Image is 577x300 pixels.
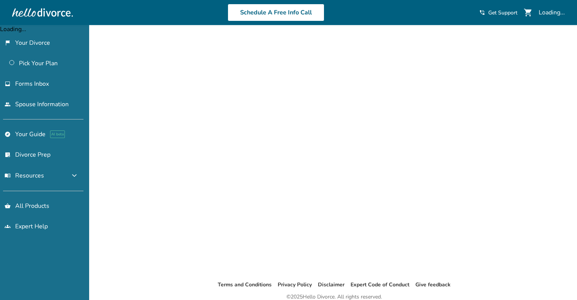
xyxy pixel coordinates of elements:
[5,203,11,209] span: shopping_basket
[15,80,49,88] span: Forms Inbox
[50,130,65,138] span: AI beta
[318,280,344,289] li: Disclaimer
[5,223,11,229] span: groups
[5,152,11,158] span: list_alt_check
[5,81,11,87] span: inbox
[5,101,11,107] span: people
[479,9,485,16] span: phone_in_talk
[524,8,533,17] span: shopping_cart
[228,4,324,21] a: Schedule A Free Info Call
[351,281,409,288] a: Expert Code of Conduct
[70,171,79,180] span: expand_more
[488,9,517,16] span: Get Support
[5,131,11,137] span: explore
[5,173,11,179] span: menu_book
[278,281,312,288] a: Privacy Policy
[479,9,517,16] a: phone_in_talkGet Support
[539,8,565,17] div: Loading...
[5,40,11,46] span: flag_2
[5,171,44,180] span: Resources
[218,281,272,288] a: Terms and Conditions
[415,280,451,289] li: Give feedback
